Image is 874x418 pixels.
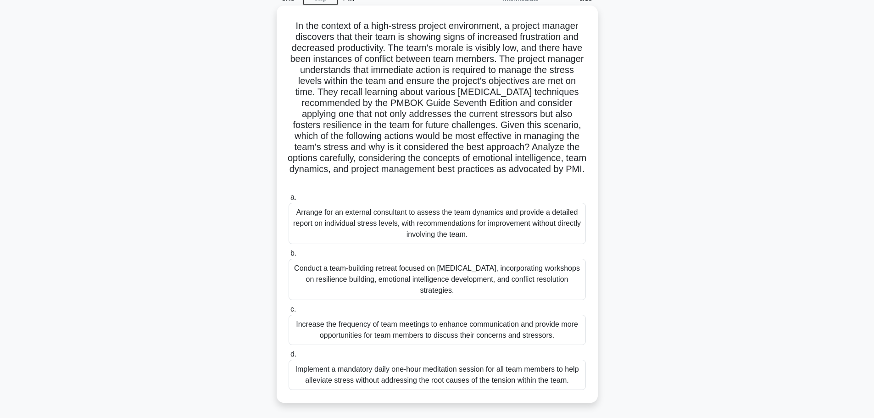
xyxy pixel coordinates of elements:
[290,350,296,358] span: d.
[289,259,586,300] div: Conduct a team-building retreat focused on [MEDICAL_DATA], incorporating workshops on resilience ...
[289,360,586,390] div: Implement a mandatory daily one-hour meditation session for all team members to help alleviate st...
[290,305,296,313] span: c.
[289,315,586,345] div: Increase the frequency of team meetings to enhance communication and provide more opportunities f...
[290,193,296,201] span: a.
[288,20,587,186] h5: In the context of a high-stress project environment, a project manager discovers that their team ...
[289,203,586,244] div: Arrange for an external consultant to assess the team dynamics and provide a detailed report on i...
[290,249,296,257] span: b.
